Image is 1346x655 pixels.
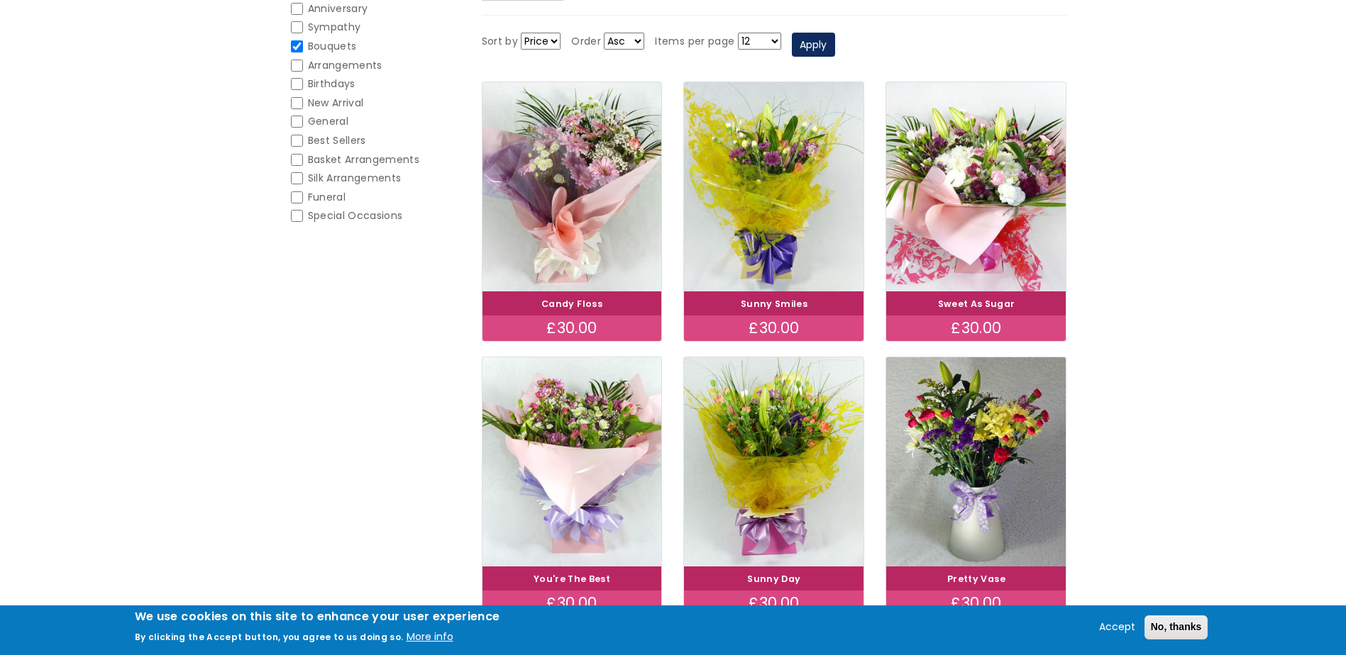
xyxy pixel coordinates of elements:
[308,152,420,167] span: Basket Arrangements
[482,357,662,566] img: You're The Best
[684,82,864,291] img: Sunny Smiles
[308,39,357,53] span: Bouquets
[482,315,662,341] div: £30.00
[135,609,500,625] h2: We use cookies on this site to enhance your user experience
[308,171,402,185] span: Silk Arrangements
[482,33,518,50] label: Sort by
[308,114,348,128] span: General
[308,20,361,34] span: Sympathy
[482,82,662,291] img: Candy Floss
[741,298,807,310] a: Sunny Smiles
[308,77,355,91] span: Birthdays
[541,298,602,310] a: Candy Floss
[308,208,403,223] span: Special Occasions
[135,631,404,643] p: By clicking the Accept button, you agree to us doing so.
[571,33,601,50] label: Order
[308,190,346,204] span: Funeral
[482,590,662,616] div: £30.00
[308,1,368,16] span: Anniversary
[886,82,1066,291] img: Sweet As Sugar
[684,357,864,566] img: Sunny Day
[947,573,1005,585] a: Pretty Vase
[1144,615,1208,639] button: No, thanks
[308,96,364,110] span: New Arrival
[655,33,734,50] label: Items per page
[938,298,1015,310] a: Sweet As Sugar
[886,357,1066,566] img: Pretty Vase
[684,590,864,616] div: £30.00
[886,315,1066,341] div: £30.00
[1093,619,1141,636] button: Accept
[407,629,453,646] button: More info
[308,58,382,72] span: Arrangements
[534,573,610,585] a: You're The Best
[684,315,864,341] div: £30.00
[308,133,366,147] span: Best Sellers
[747,573,800,585] a: Sunny Day
[886,590,1066,616] div: £30.00
[792,33,835,57] button: Apply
